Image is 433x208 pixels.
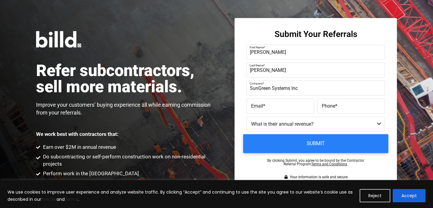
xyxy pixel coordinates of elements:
[36,132,118,137] p: We work best with contractors that:
[360,189,390,202] button: Reject
[311,162,347,166] a: Terms and Conditions
[41,170,139,177] span: Perform work in the [GEOGRAPHIC_DATA]
[267,159,364,166] p: By clicking Submit, you agree to be bound by the Contractor Referral Program .
[41,196,57,202] a: Policies
[41,153,217,168] span: Do subcontracting or self-perform construction work on non-residential projects
[250,64,263,67] span: Last Name
[36,101,216,117] p: Improve your customers’ buying experience all while earning commission from your referrals.
[65,196,78,202] a: Terms
[8,188,355,203] p: We use cookies to improve user experience and analyze website traffic. By clicking “Accept” and c...
[251,103,263,109] span: Email
[322,103,335,109] span: Phone
[41,144,116,151] span: Earn over $2M in annual revenue
[275,30,357,38] h3: Submit Your Referrals
[36,63,216,95] h1: Refer subcontractors, sell more materials.
[393,189,425,202] button: Accept
[250,82,263,85] span: Company
[288,175,348,179] span: Your information is safe and secure
[250,46,264,49] span: First Name
[243,134,388,153] input: Submit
